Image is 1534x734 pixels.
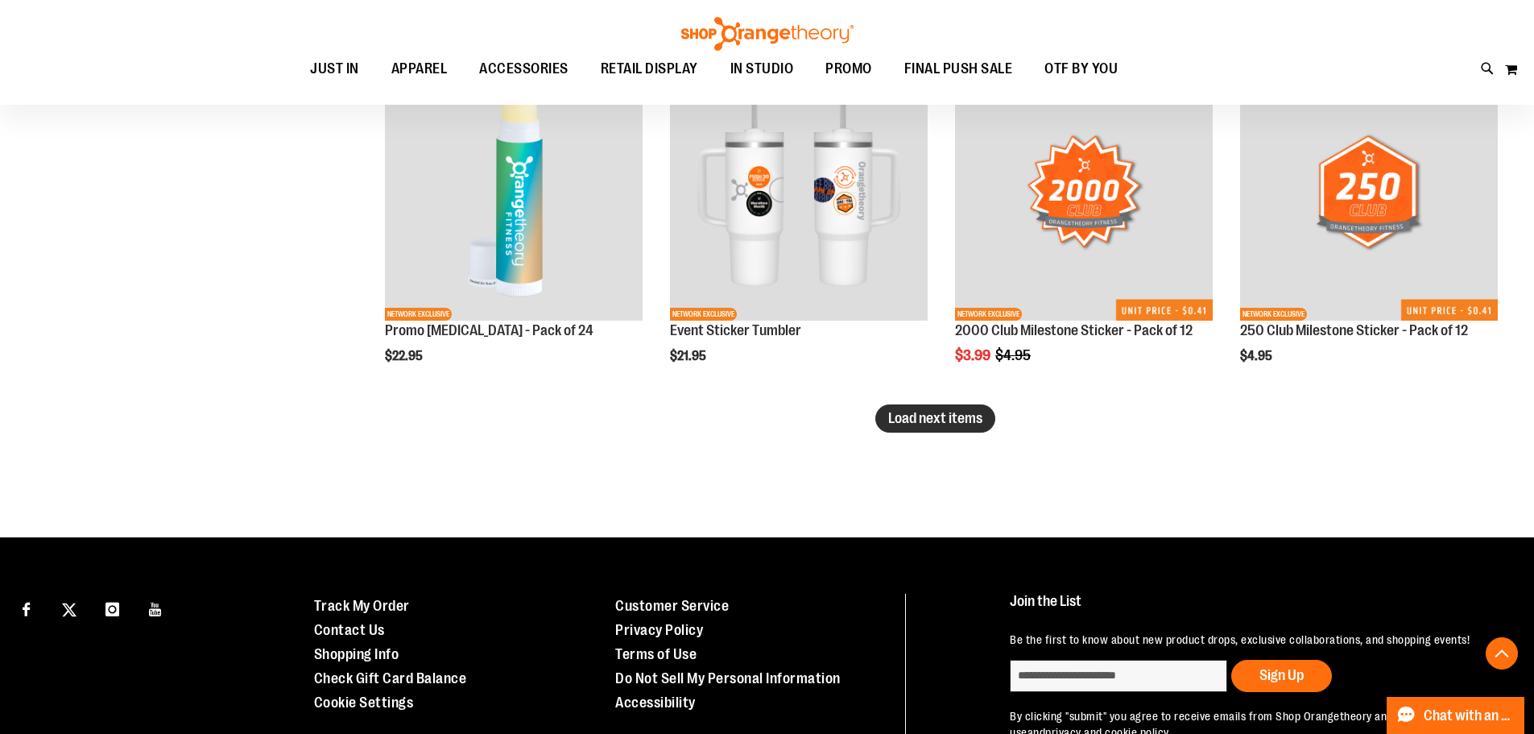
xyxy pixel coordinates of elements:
[955,63,1213,323] a: 2000 Club Milestone Sticker - Pack of 12NEWNETWORK EXCLUSIVE
[56,594,84,622] a: Visit our X page
[12,594,40,622] a: Visit our Facebook page
[1240,349,1275,363] span: $4.95
[670,63,928,321] img: OTF 40 oz. Sticker Tumbler
[377,55,651,404] div: product
[995,347,1033,363] span: $4.95
[385,322,593,338] a: Promo [MEDICAL_DATA] - Pack of 24
[479,51,569,87] span: ACCESSORIES
[1232,55,1506,404] div: product
[314,670,467,686] a: Check Gift Card Balance
[809,51,888,88] a: PROMO
[1240,63,1498,321] img: 250 Club Milestone Sticker - Pack of 12
[888,410,982,426] span: Load next items
[1486,637,1518,670] button: Back To Top
[888,51,1029,88] a: FINAL PUSH SALE
[310,51,359,87] span: JUST IN
[904,51,1013,87] span: FINAL PUSH SALE
[662,55,936,404] div: product
[670,63,928,323] a: OTF 40 oz. Sticker TumblerNEWNETWORK EXCLUSIVE
[585,51,714,88] a: RETAIL DISPLAY
[1240,63,1498,323] a: 250 Club Milestone Sticker - Pack of 12NEWNETWORK EXCLUSIVE
[62,603,76,617] img: Twitter
[1387,697,1525,734] button: Chat with an Expert
[98,594,126,622] a: Visit our Instagram page
[314,695,414,711] a: Cookie Settings
[670,308,737,321] span: NETWORK EXCLUSIVE
[679,17,856,51] img: Shop Orangetheory
[385,308,452,321] span: NETWORK EXCLUSIVE
[1028,51,1134,88] a: OTF BY YOU
[314,646,399,662] a: Shopping Info
[825,51,872,87] span: PROMO
[615,670,841,686] a: Do Not Sell My Personal Information
[714,51,810,88] a: IN STUDIO
[1231,660,1332,692] button: Sign Up
[1259,667,1304,683] span: Sign Up
[385,63,643,321] img: Promo Lip Balm - Pack of 24
[615,598,729,614] a: Customer Service
[615,695,696,711] a: Accessibility
[463,51,585,88] a: ACCESSORIES
[314,598,410,614] a: Track My Order
[730,51,794,87] span: IN STUDIO
[1010,660,1227,692] input: enter email
[142,594,170,622] a: Visit our Youtube page
[955,322,1193,338] a: 2000 Club Milestone Sticker - Pack of 12
[670,349,709,363] span: $21.95
[1240,322,1468,338] a: 250 Club Milestone Sticker - Pack of 12
[1010,632,1497,648] p: Be the first to know about new product drops, exclusive collaborations, and shopping events!
[955,347,993,363] span: $3.99
[947,55,1221,404] div: product
[615,646,697,662] a: Terms of Use
[314,622,385,638] a: Contact Us
[1044,51,1118,87] span: OTF BY YOU
[601,51,698,87] span: RETAIL DISPLAY
[955,63,1213,321] img: 2000 Club Milestone Sticker - Pack of 12
[391,51,448,87] span: APPAREL
[1424,708,1515,724] span: Chat with an Expert
[875,404,995,433] button: Load next items
[375,51,464,88] a: APPAREL
[385,63,643,323] a: Promo Lip Balm - Pack of 24NEWNETWORK EXCLUSIVE
[955,308,1022,321] span: NETWORK EXCLUSIVE
[294,51,375,87] a: JUST IN
[670,322,801,338] a: Event Sticker Tumbler
[385,349,425,363] span: $22.95
[615,622,703,638] a: Privacy Policy
[1240,308,1307,321] span: NETWORK EXCLUSIVE
[1010,594,1497,624] h4: Join the List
